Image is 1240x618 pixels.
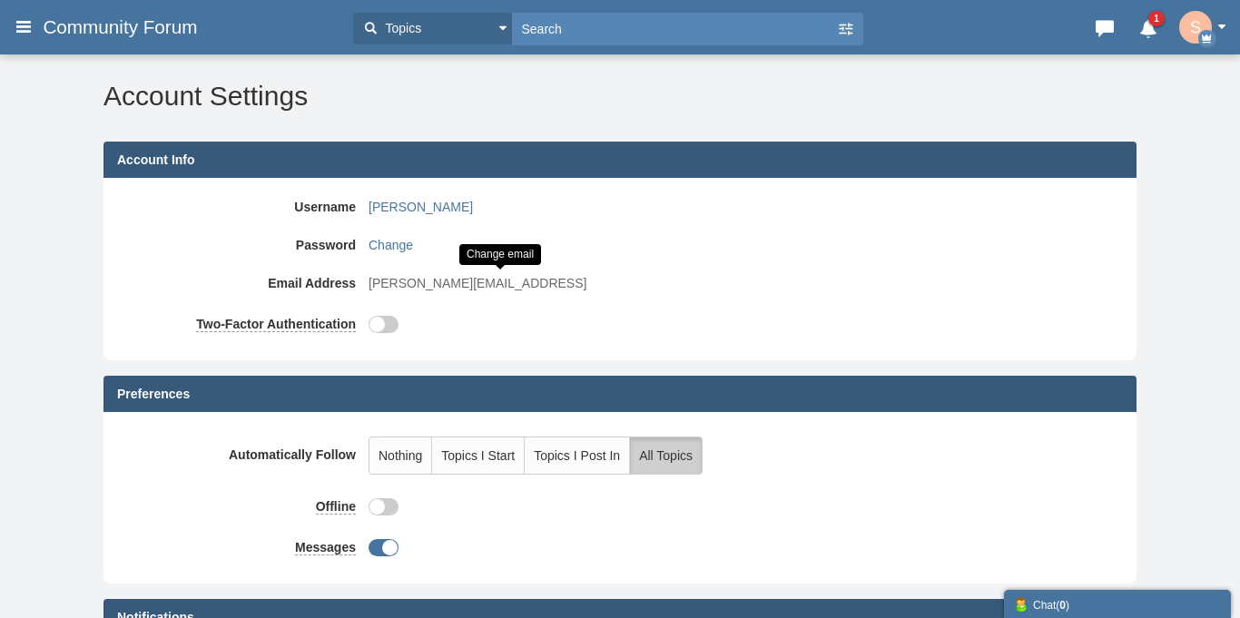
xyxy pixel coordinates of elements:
span: ( ) [1056,599,1069,612]
span: Two-Factor Authentication [196,317,356,331]
span: Topics [380,19,421,38]
span: Topics I Post In [534,448,620,463]
label: Password [117,230,369,254]
label: Username [117,191,369,216]
span: Nothing [379,448,422,463]
span: All Topics [639,448,693,463]
div: Account Info [103,142,1137,178]
strong: 0 [1059,599,1066,612]
a: Community Forum [43,11,344,44]
div: Preferences [103,376,1137,412]
input: Search [512,13,836,44]
div: Change email [459,244,541,265]
img: 23di2VhnIR6aWPkI6cXmqEFfu5TIK1cB0wvLN2wS1vrmjxZrC2HZZfmROjtT5bCjfwtatDpsH6ukjugfXQFkB2QUjFjdQN1iu... [1179,11,1212,44]
span: Messages [295,540,356,554]
div: Chat [1013,594,1222,613]
label: Automatically Follow [117,437,369,464]
a: [PERSON_NAME] [369,198,473,216]
button: Topics [353,13,512,44]
span: 1 [1148,11,1165,26]
span: Community Forum [43,16,211,38]
label: Email Address [117,268,369,292]
span: [PERSON_NAME][EMAIL_ADDRESS] [369,274,586,292]
h2: Account Settings [103,81,1137,111]
span: Offline [316,499,356,514]
span: Topics I Start [441,448,515,463]
span: Change [369,238,413,252]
